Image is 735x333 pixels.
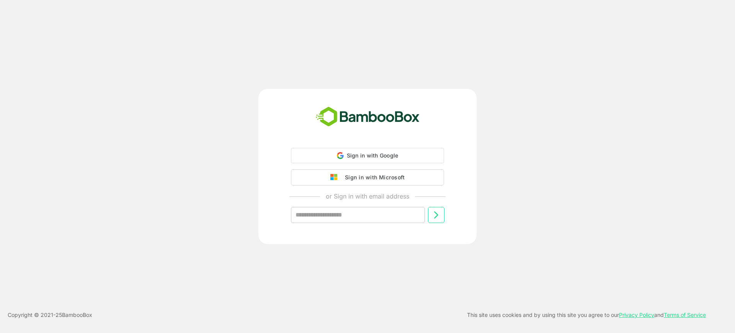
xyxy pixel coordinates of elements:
a: Terms of Service [664,312,706,318]
button: Sign in with Microsoft [291,169,444,185]
p: This site uses cookies and by using this site you agree to our and [467,310,706,320]
div: Sign in with Microsoft [341,172,405,182]
span: Sign in with Google [347,152,399,159]
a: Privacy Policy [619,312,654,318]
div: Sign in with Google [291,148,444,163]
p: or Sign in with email address [326,192,409,201]
img: google [330,174,341,181]
p: Copyright © 2021- 25 BambooBox [8,310,92,320]
img: bamboobox [312,104,424,130]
